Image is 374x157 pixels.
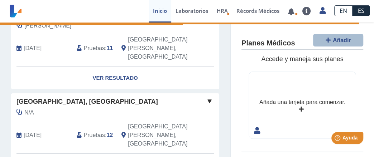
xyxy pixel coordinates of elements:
[334,5,353,16] a: EN
[71,35,116,61] div: :
[128,35,187,61] span: San Juan, PR
[71,122,116,148] div: :
[11,67,219,89] a: Ver Resultado
[84,44,105,53] span: Pruebas
[106,132,113,138] b: 12
[261,55,343,63] span: Accede y maneja sus planes
[24,44,42,53] span: 2025-09-05
[84,131,105,139] span: Pruebas
[313,34,363,46] button: Añadir
[310,129,366,149] iframe: Help widget launcher
[241,39,295,48] h4: Planes Médicos
[128,122,187,148] span: San Juan, PR
[333,37,351,43] span: Añadir
[16,97,158,107] span: [GEOGRAPHIC_DATA], [GEOGRAPHIC_DATA]
[24,21,71,30] span: Mendez, Celia
[353,5,370,16] a: ES
[217,7,228,14] span: HRA
[106,45,113,51] b: 11
[259,98,345,107] div: Añada una tarjeta para comenzar.
[24,131,42,139] span: 2024-05-18
[24,108,34,117] span: N/A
